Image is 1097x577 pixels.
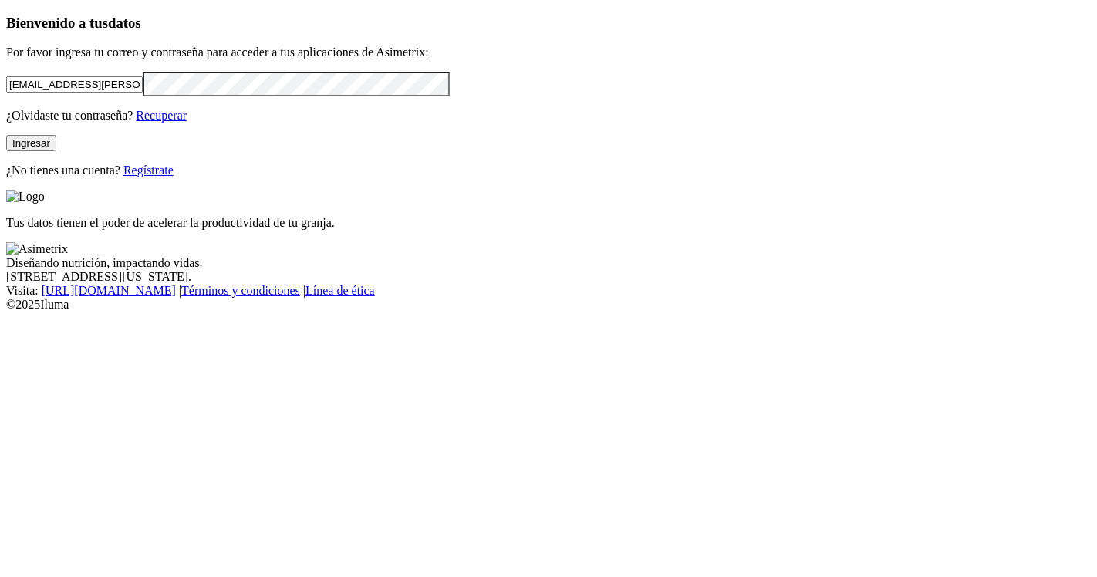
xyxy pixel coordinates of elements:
[6,298,1091,312] div: © 2025 Iluma
[6,242,68,256] img: Asimetrix
[108,15,141,31] span: datos
[305,284,375,297] a: Línea de ética
[6,216,1091,230] p: Tus datos tienen el poder de acelerar la productividad de tu granja.
[123,164,174,177] a: Regístrate
[6,135,56,151] button: Ingresar
[6,46,1091,59] p: Por favor ingresa tu correo y contraseña para acceder a tus aplicaciones de Asimetrix:
[42,284,176,297] a: [URL][DOMAIN_NAME]
[6,190,45,204] img: Logo
[6,15,1091,32] h3: Bienvenido a tus
[136,109,187,122] a: Recuperar
[6,109,1091,123] p: ¿Olvidaste tu contraseña?
[181,284,300,297] a: Términos y condiciones
[6,76,143,93] input: Tu correo
[6,164,1091,177] p: ¿No tienes una cuenta?
[6,270,1091,284] div: [STREET_ADDRESS][US_STATE].
[6,284,1091,298] div: Visita : | |
[6,256,1091,270] div: Diseñando nutrición, impactando vidas.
